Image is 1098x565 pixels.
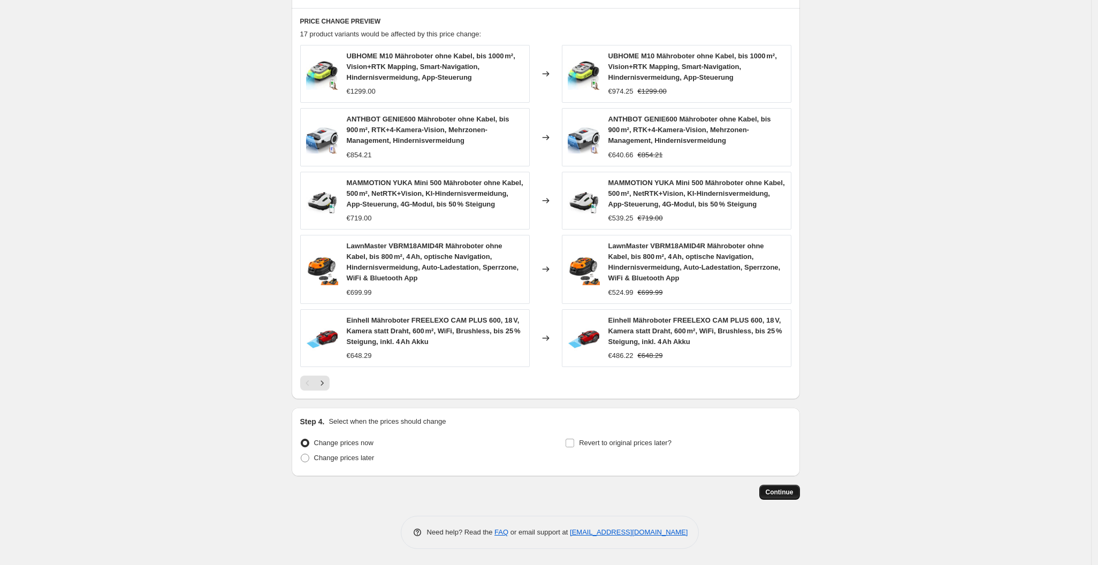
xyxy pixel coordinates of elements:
span: Revert to original prices later? [579,439,672,447]
button: Continue [759,485,800,500]
span: Need help? Read the [427,528,495,536]
button: Next [315,376,330,391]
img: 71UZdI8wXpL_80x.jpg [568,322,600,354]
span: Continue [766,488,794,497]
span: MAMMOTION YUKA Mini 500 Mähroboter ohne Kabel, 500 m², NetRTK+Vision, KI-Hindernisvermeidung, App... [347,179,523,208]
span: Change prices now [314,439,373,447]
span: LawnMaster VBRM18AMID4R Mähroboter ohne Kabel, bis 800 m², 4 Ah, optische Navigation, Hindernisve... [608,242,781,282]
h6: PRICE CHANGE PREVIEW [300,17,791,26]
div: €854.21 [347,150,372,161]
span: Einhell Mähroboter FREELEXO CAM PLUS 600, 18 V, Kamera statt Draht, 600 m², WiFi, Brushless, bis ... [347,316,521,346]
div: €539.25 [608,213,634,224]
div: €974.25 [608,86,634,97]
div: €1299.00 [347,86,376,97]
span: UBHOME M10 Mähroboter ohne Kabel, bis 1000 m², Vision+RTK Mapping, Smart-Navigation, Hindernisver... [347,52,515,81]
strike: €719.00 [638,213,663,224]
span: LawnMaster VBRM18AMID4R Mähroboter ohne Kabel, bis 800 m², 4 Ah, optische Navigation, Hindernisve... [347,242,519,282]
img: 71LW0E0Cj9L_80x.jpg [568,58,600,90]
img: 71y21JyfrVL_80x.jpg [306,253,338,285]
img: 71y21JyfrVL_80x.jpg [568,253,600,285]
nav: Pagination [300,376,330,391]
span: or email support at [508,528,570,536]
img: 71AjLy4vLvL_80x.jpg [306,185,338,217]
div: €719.00 [347,213,372,224]
h2: Step 4. [300,416,325,427]
span: UBHOME M10 Mähroboter ohne Kabel, bis 1000 m², Vision+RTK Mapping, Smart-Navigation, Hindernisver... [608,52,777,81]
span: ANTHBOT GENIE600 Mähroboter ohne Kabel, bis 900 m², RTK+4-Kamera-Vision, Mehrzonen-Management, Hi... [608,115,771,144]
strike: €854.21 [638,150,663,161]
span: MAMMOTION YUKA Mini 500 Mähroboter ohne Kabel, 500 m², NetRTK+Vision, KI-Hindernisvermeidung, App... [608,179,785,208]
img: 61xR1B58g9L_255cc26e-6935-4aa5-b037-2bd0cb8357ff_80x.jpg [306,121,338,154]
img: 71AjLy4vLvL_80x.jpg [568,185,600,217]
a: FAQ [494,528,508,536]
strike: €1299.00 [638,86,667,97]
strike: €699.99 [638,287,663,298]
span: ANTHBOT GENIE600 Mähroboter ohne Kabel, bis 900 m², RTK+4-Kamera-Vision, Mehrzonen-Management, Hi... [347,115,509,144]
div: €524.99 [608,287,634,298]
span: 17 product variants would be affected by this price change: [300,30,482,38]
strike: €648.29 [638,350,663,361]
div: €648.29 [347,350,372,361]
img: 61xR1B58g9L_255cc26e-6935-4aa5-b037-2bd0cb8357ff_80x.jpg [568,121,600,154]
div: €486.22 [608,350,634,361]
div: €640.66 [608,150,634,161]
p: Select when the prices should change [329,416,446,427]
div: €699.99 [347,287,372,298]
img: 71UZdI8wXpL_80x.jpg [306,322,338,354]
a: [EMAIL_ADDRESS][DOMAIN_NAME] [570,528,688,536]
span: Change prices later [314,454,375,462]
span: Einhell Mähroboter FREELEXO CAM PLUS 600, 18 V, Kamera statt Draht, 600 m², WiFi, Brushless, bis ... [608,316,782,346]
img: 71LW0E0Cj9L_80x.jpg [306,58,338,90]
